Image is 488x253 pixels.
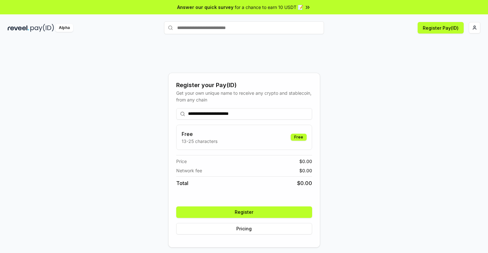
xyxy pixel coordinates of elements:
[297,179,312,187] span: $ 0.00
[55,24,73,32] div: Alpha
[176,223,312,234] button: Pricing
[182,130,217,138] h3: Free
[8,24,29,32] img: reveel_dark
[235,4,303,11] span: for a chance to earn 10 USDT 📝
[176,179,188,187] span: Total
[291,134,307,141] div: Free
[299,167,312,174] span: $ 0.00
[176,90,312,103] div: Get your own unique name to receive any crypto and stablecoin, from any chain
[176,158,187,165] span: Price
[176,167,202,174] span: Network fee
[177,4,233,11] span: Answer our quick survey
[176,206,312,218] button: Register
[182,138,217,145] p: 13-25 characters
[299,158,312,165] span: $ 0.00
[418,22,464,33] button: Register Pay(ID)
[176,81,312,90] div: Register your Pay(ID)
[30,24,54,32] img: pay_id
